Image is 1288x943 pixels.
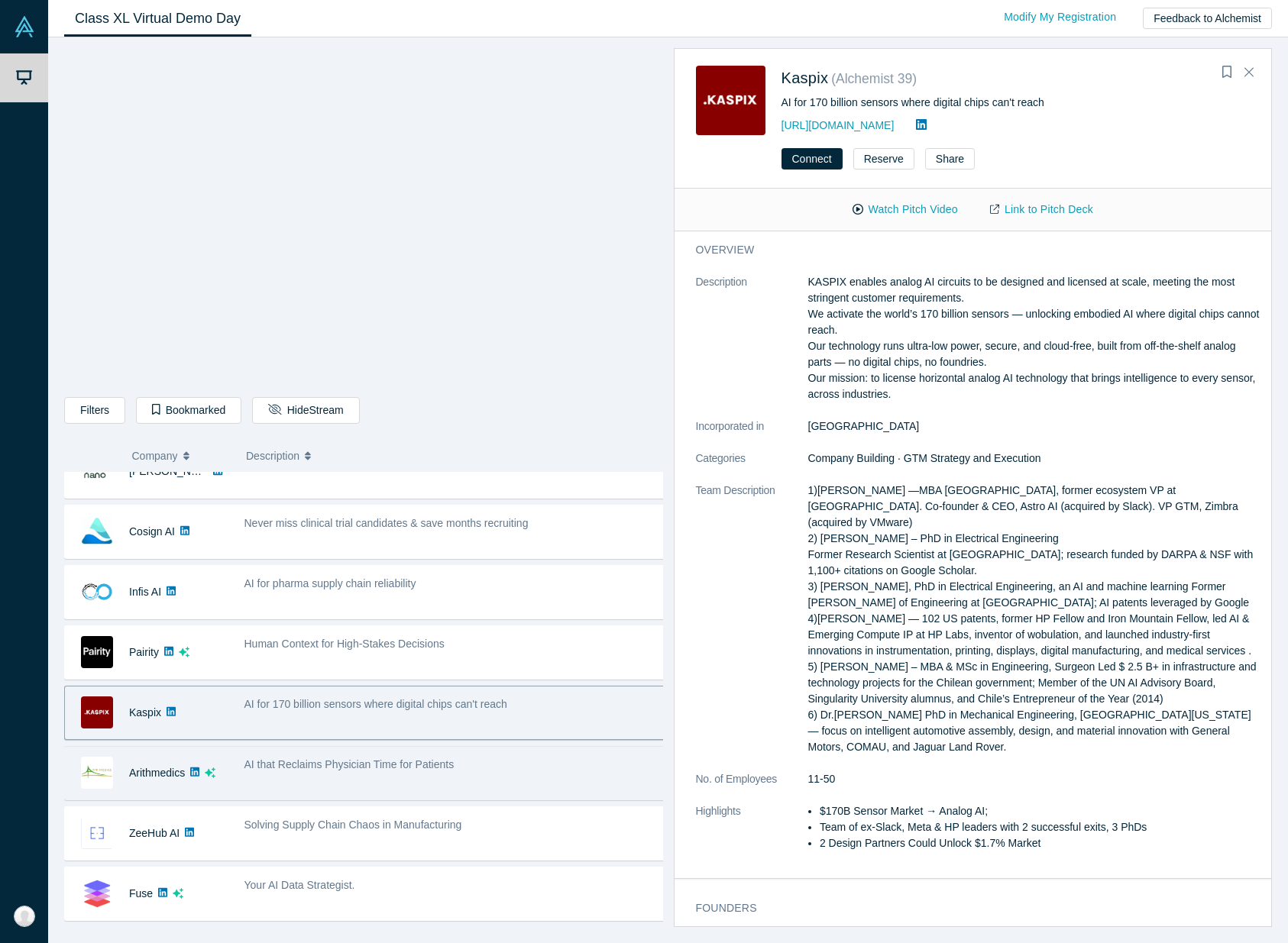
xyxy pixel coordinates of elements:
[129,525,175,538] a: Cosign AI
[129,827,180,839] a: ZeeHub AI
[782,95,1251,111] div: AI for 170 billion sensors where digital chips can't reach
[1143,8,1272,29] button: Feedback to Alchemist
[14,906,35,927] img: Arina Iodkovskaia's Account
[244,577,416,589] span: AI for pharma supply chain reliability
[246,440,652,472] button: Description
[837,196,974,223] button: Watch Pitch Video
[205,767,215,778] svg: dsa ai sparkles
[988,4,1132,31] a: Modify My Registration
[14,16,35,37] img: Alchemist Vault Logo
[129,887,153,899] a: Fuse
[782,148,843,170] button: Connect
[132,440,178,472] span: Company
[820,803,1261,819] li: $170B Sensor Market → Analog AI;
[81,817,113,849] img: ZeeHub AI's Logo
[81,636,113,668] img: Pairity's Logo
[244,517,529,529] span: Never miss clinical trial candidates & save months recruiting
[129,465,217,477] a: [PERSON_NAME]
[820,819,1261,835] li: Team of ex-Slack, Meta & HP leaders with 2 successful exits, 3 PhDs
[132,440,231,472] button: Company
[696,274,808,418] dt: Description
[696,483,808,771] dt: Team Description
[129,706,161,719] a: Kaspix
[65,50,662,386] iframe: Alchemist Class XL Demo Day: Vault
[129,586,161,598] a: Infis AI
[974,196,1109,223] a: Link to Pitch Deck
[246,440,299,472] span: Description
[696,771,808,803] dt: No. of Employees
[820,835,1261,851] li: 2 Design Partners Could Unlock $1.7% Market
[696,451,808,483] dt: Categories
[252,397,359,424] button: HideStream
[808,274,1262,402] p: KASPIX enables analog AI circuits to be designed and licensed at scale, meeting the most stringen...
[925,148,975,170] button: Share
[244,879,355,891] span: Your AI Data Strategist.
[853,148,914,170] button: Reserve
[808,483,1262,755] p: 1)[PERSON_NAME] —MBA [GEOGRAPHIC_DATA], former ecosystem VP at [GEOGRAPHIC_DATA]. Co-founder & CE...
[81,877,113,909] img: Fuse's Logo
[81,757,113,789] img: Arithmedics's Logo
[808,452,1041,464] span: Company Building · GTM Strategy and Execution
[696,418,808,451] dt: Incorporated in
[81,455,113,487] img: Qumir Nano's Logo
[1216,62,1238,83] button: Bookmark
[831,71,917,86] small: ( Alchemist 39 )
[129,767,185,779] a: Arithmedics
[64,397,125,424] button: Filters
[81,515,113,547] img: Cosign AI's Logo
[81,576,113,608] img: Infis AI's Logo
[81,696,113,728] img: Kaspix's Logo
[808,771,1262,787] dd: 11-50
[244,819,462,831] span: Solving Supply Chain Chaos in Manufacturing
[1238,60,1260,85] button: Close
[696,66,765,135] img: Kaspix's Logo
[782,69,829,86] a: Kaspix
[808,418,1262,434] dd: [GEOGRAPHIC_DATA]
[173,888,183,899] svg: dsa ai sparkles
[696,242,1241,258] h3: overview
[782,119,895,131] a: [URL][DOMAIN_NAME]
[244,638,445,650] span: Human Context for High-Stakes Decisions
[244,758,455,770] span: AI that Reclaims Physician Time for Patients
[64,1,251,37] a: Class XL Virtual Demo Day
[244,698,507,710] span: AI for 170 billion sensors where digital chips can't reach
[179,647,189,657] svg: dsa ai sparkles
[136,397,241,424] button: Bookmarked
[129,646,159,658] a: Pairity
[696,900,1241,916] h3: Founders
[696,803,808,867] dt: Highlights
